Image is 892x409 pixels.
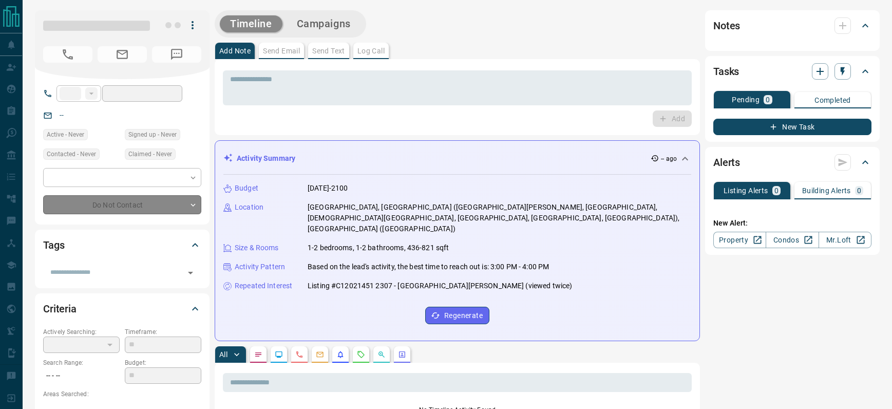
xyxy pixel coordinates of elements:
[47,149,96,159] span: Contacted - Never
[275,350,283,359] svg: Lead Browsing Activity
[802,187,851,194] p: Building Alerts
[43,296,201,321] div: Criteria
[713,232,766,248] a: Property
[47,129,84,140] span: Active - Never
[713,218,871,229] p: New Alert:
[235,183,258,194] p: Budget
[43,233,201,257] div: Tags
[661,154,677,163] p: -- ago
[128,129,177,140] span: Signed up - Never
[316,350,324,359] svg: Emails
[713,154,740,171] h2: Alerts
[43,327,120,337] p: Actively Searching:
[377,350,386,359] svg: Opportunities
[308,281,572,291] p: Listing #C12021451 2307 - [GEOGRAPHIC_DATA][PERSON_NAME] (viewed twice)
[43,358,120,367] p: Search Range:
[713,63,739,80] h2: Tasks
[223,149,691,168] div: Activity Summary-- ago
[713,17,740,34] h2: Notes
[219,47,251,54] p: Add Note
[128,149,172,159] span: Claimed - Never
[814,97,851,104] p: Completed
[219,351,227,358] p: All
[43,195,201,214] div: Do Not Contact
[235,202,263,213] p: Location
[235,243,279,253] p: Size & Rooms
[766,232,819,248] a: Condos
[308,183,348,194] p: [DATE]-2100
[287,15,361,32] button: Campaigns
[308,202,691,234] p: [GEOGRAPHIC_DATA], [GEOGRAPHIC_DATA] ([GEOGRAPHIC_DATA][PERSON_NAME], [GEOGRAPHIC_DATA], [DEMOGRA...
[724,187,768,194] p: Listing Alerts
[357,350,365,359] svg: Requests
[819,232,871,248] a: Mr.Loft
[713,13,871,38] div: Notes
[713,119,871,135] button: New Task
[308,262,549,272] p: Based on the lead's activity, the best time to reach out is: 3:00 PM - 4:00 PM
[398,350,406,359] svg: Agent Actions
[732,96,760,103] p: Pending
[254,350,262,359] svg: Notes
[43,46,92,63] span: No Number
[183,266,198,280] button: Open
[125,327,201,337] p: Timeframe:
[774,187,779,194] p: 0
[152,46,201,63] span: No Number
[237,153,295,164] p: Activity Summary
[425,307,489,324] button: Regenerate
[336,350,345,359] svg: Listing Alerts
[98,46,147,63] span: No Email
[295,350,303,359] svg: Calls
[43,301,77,317] h2: Criteria
[43,367,120,384] p: -- - --
[235,262,285,272] p: Activity Pattern
[43,389,201,399] p: Areas Searched:
[125,358,201,367] p: Budget:
[713,59,871,84] div: Tasks
[308,243,449,253] p: 1-2 bedrooms, 1-2 bathrooms, 436-821 sqft
[43,237,64,253] h2: Tags
[766,96,770,103] p: 0
[60,111,64,119] a: --
[220,15,282,32] button: Timeline
[713,150,871,175] div: Alerts
[235,281,292,291] p: Repeated Interest
[857,187,861,194] p: 0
